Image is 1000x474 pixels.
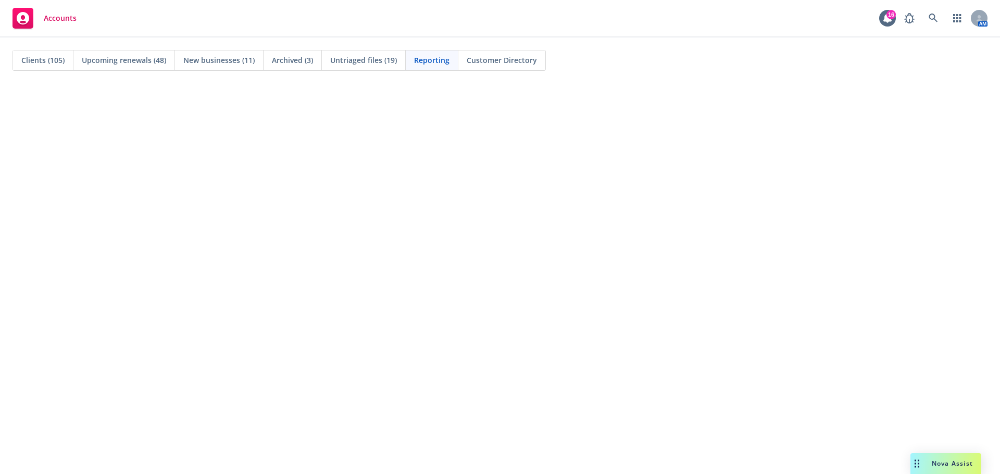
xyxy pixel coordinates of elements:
a: Switch app [947,8,968,29]
span: Reporting [414,55,449,66]
div: 16 [886,10,896,19]
button: Nova Assist [910,453,981,474]
span: Upcoming renewals (48) [82,55,166,66]
span: Nova Assist [932,459,973,468]
span: New businesses (11) [183,55,255,66]
span: Accounts [44,14,77,22]
a: Accounts [8,4,81,33]
span: Untriaged files (19) [330,55,397,66]
span: Clients (105) [21,55,65,66]
span: Customer Directory [467,55,537,66]
span: Archived (3) [272,55,313,66]
a: Report a Bug [899,8,920,29]
a: Search [923,8,944,29]
iframe: Hex Dashboard 1 [10,94,990,464]
div: Drag to move [910,453,923,474]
